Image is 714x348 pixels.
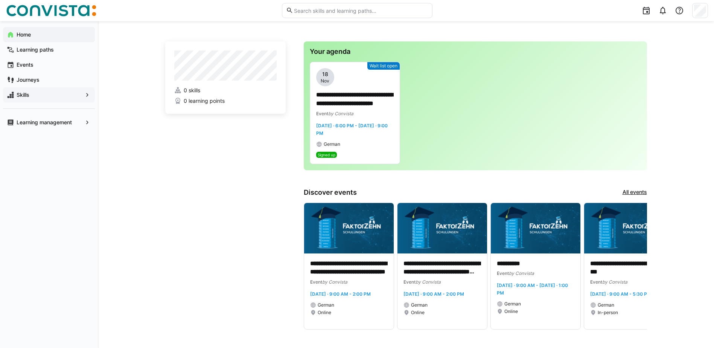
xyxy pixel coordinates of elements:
[316,111,328,116] span: Event
[318,310,331,316] span: Online
[416,279,441,285] span: by Convista
[598,310,618,316] span: In-person
[318,153,335,157] span: Signed up
[184,97,225,105] span: 0 learning points
[590,279,602,285] span: Event
[504,308,518,314] span: Online
[293,7,428,14] input: Search skills and learning paths…
[411,302,428,308] span: German
[598,302,614,308] span: German
[322,70,328,78] span: 18
[316,123,388,136] span: [DATE] · 6:00 PM - [DATE] · 9:00 PM
[370,63,397,69] span: Wait list open
[403,291,464,297] span: [DATE] · 9:00 AM - 2:00 PM
[602,279,627,285] span: by Convista
[411,310,425,316] span: Online
[623,188,647,197] a: All events
[304,188,357,197] h3: Discover events
[497,282,568,296] span: [DATE] · 9:00 AM - [DATE] · 1:00 PM
[397,203,487,253] img: image
[590,291,651,297] span: [DATE] · 9:00 AM - 5:30 PM
[304,203,394,253] img: image
[184,87,200,94] span: 0 skills
[497,270,509,276] span: Event
[322,279,347,285] span: by Convista
[403,279,416,285] span: Event
[491,203,580,253] img: image
[310,291,371,297] span: [DATE] · 9:00 AM - 2:00 PM
[321,78,329,84] span: Nov
[584,203,674,253] img: image
[504,301,521,307] span: German
[318,302,334,308] span: German
[324,141,340,147] span: German
[174,87,277,94] a: 0 skills
[310,279,322,285] span: Event
[509,270,534,276] span: by Convista
[328,111,353,116] span: by Convista
[310,47,641,56] h3: Your agenda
